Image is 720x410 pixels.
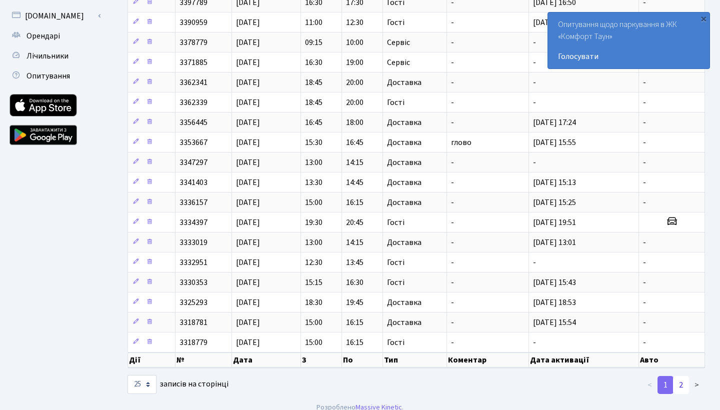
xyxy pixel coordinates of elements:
[305,117,322,128] span: 16:45
[533,17,576,28] span: [DATE] 11:34
[643,257,646,268] span: -
[236,177,260,188] span: [DATE]
[179,117,207,128] span: 3356445
[533,97,536,108] span: -
[179,57,207,68] span: 3371885
[5,26,105,46] a: Орендарі
[346,97,363,108] span: 20:00
[346,37,363,48] span: 10:00
[305,37,322,48] span: 09:15
[236,117,260,128] span: [DATE]
[236,77,260,88] span: [DATE]
[533,277,576,288] span: [DATE] 15:43
[451,297,454,308] span: -
[533,317,576,328] span: [DATE] 15:54
[305,297,322,308] span: 18:30
[451,177,454,188] span: -
[387,238,421,246] span: Доставка
[236,257,260,268] span: [DATE]
[179,137,207,148] span: 3353667
[236,97,260,108] span: [DATE]
[387,218,404,226] span: Гості
[643,157,646,168] span: -
[688,376,705,394] a: >
[127,375,228,394] label: записів на сторінці
[236,277,260,288] span: [DATE]
[236,37,260,48] span: [DATE]
[346,117,363,128] span: 18:00
[179,297,207,308] span: 3325293
[639,352,705,367] th: Авто
[387,78,421,86] span: Доставка
[179,77,207,88] span: 3362341
[533,137,576,148] span: [DATE] 15:55
[305,17,322,28] span: 11:00
[387,258,404,266] span: Гості
[383,352,447,367] th: Тип
[179,37,207,48] span: 3378779
[305,237,322,248] span: 13:00
[548,12,709,68] div: Опитування щодо паркування в ЖК «Комфорт Таун»
[346,257,363,268] span: 13:45
[346,77,363,88] span: 20:00
[643,97,646,108] span: -
[533,197,576,208] span: [DATE] 15:25
[236,197,260,208] span: [DATE]
[451,337,454,348] span: -
[179,277,207,288] span: 3330353
[236,137,260,148] span: [DATE]
[305,257,322,268] span: 12:30
[387,138,421,146] span: Доставка
[533,57,536,68] span: -
[447,352,529,367] th: Коментар
[387,38,410,46] span: Сервіс
[346,137,363,148] span: 16:45
[305,277,322,288] span: 15:15
[305,197,322,208] span: 15:00
[346,157,363,168] span: 14:15
[643,197,646,208] span: -
[451,157,454,168] span: -
[387,318,421,326] span: Доставка
[346,297,363,308] span: 19:45
[346,217,363,228] span: 20:45
[179,337,207,348] span: 3318779
[346,197,363,208] span: 16:15
[533,237,576,248] span: [DATE] 13:01
[451,137,471,148] span: глово
[451,257,454,268] span: -
[179,197,207,208] span: 3336157
[179,237,207,248] span: 3333019
[232,352,301,367] th: Дата
[305,77,322,88] span: 18:45
[179,157,207,168] span: 3347297
[698,13,708,23] div: ×
[387,118,421,126] span: Доставка
[643,177,646,188] span: -
[451,77,454,88] span: -
[305,337,322,348] span: 15:00
[179,257,207,268] span: 3332951
[387,18,404,26] span: Гості
[236,297,260,308] span: [DATE]
[387,98,404,106] span: Гості
[529,352,639,367] th: Дата активації
[346,57,363,68] span: 19:00
[179,97,207,108] span: 3362339
[305,57,322,68] span: 16:30
[387,198,421,206] span: Доставка
[451,57,454,68] span: -
[236,57,260,68] span: [DATE]
[387,58,410,66] span: Сервіс
[451,217,454,228] span: -
[305,157,322,168] span: 13:00
[301,352,342,367] th: З
[643,337,646,348] span: -
[236,157,260,168] span: [DATE]
[643,277,646,288] span: -
[346,17,363,28] span: 12:30
[387,158,421,166] span: Доставка
[643,77,646,88] span: -
[236,317,260,328] span: [DATE]
[179,317,207,328] span: 3318781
